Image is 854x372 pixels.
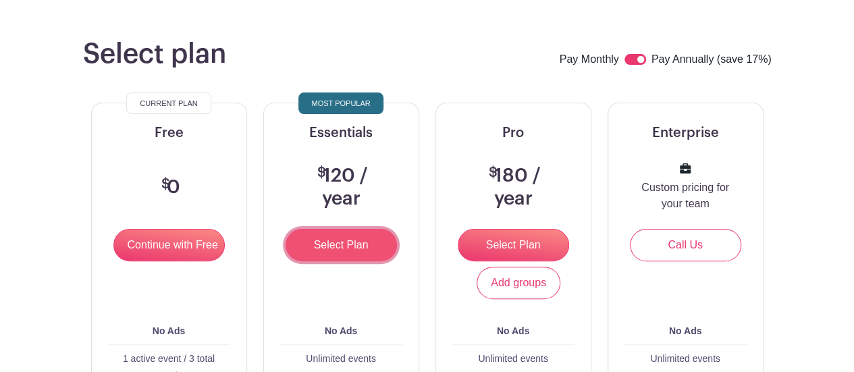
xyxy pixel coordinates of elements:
[650,353,720,364] span: Unlimited events
[478,353,548,364] span: Unlimited events
[624,125,747,141] h5: Enterprise
[452,125,575,141] h5: Pro
[140,95,197,111] span: Current Plan
[83,38,226,70] h1: Select plan
[280,125,402,141] h5: Essentials
[325,325,357,336] b: No Ads
[630,229,741,261] a: Call Us
[317,166,326,180] span: $
[477,267,560,299] a: Add groups
[296,165,386,210] h3: 120 / year
[651,51,772,69] label: Pay Annually (save 17%)
[306,353,376,364] span: Unlimited events
[153,325,185,336] b: No Ads
[489,166,498,180] span: $
[497,325,529,336] b: No Ads
[161,178,170,191] span: $
[311,95,370,111] span: Most Popular
[458,229,569,261] input: Select Plan
[469,165,558,210] h3: 180 / year
[669,325,701,336] b: No Ads
[560,51,619,69] label: Pay Monthly
[641,180,730,212] p: Custom pricing for your team
[286,229,397,261] input: Select Plan
[108,125,230,141] h5: Free
[158,176,180,199] h3: 0
[113,229,225,261] input: Continue with Free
